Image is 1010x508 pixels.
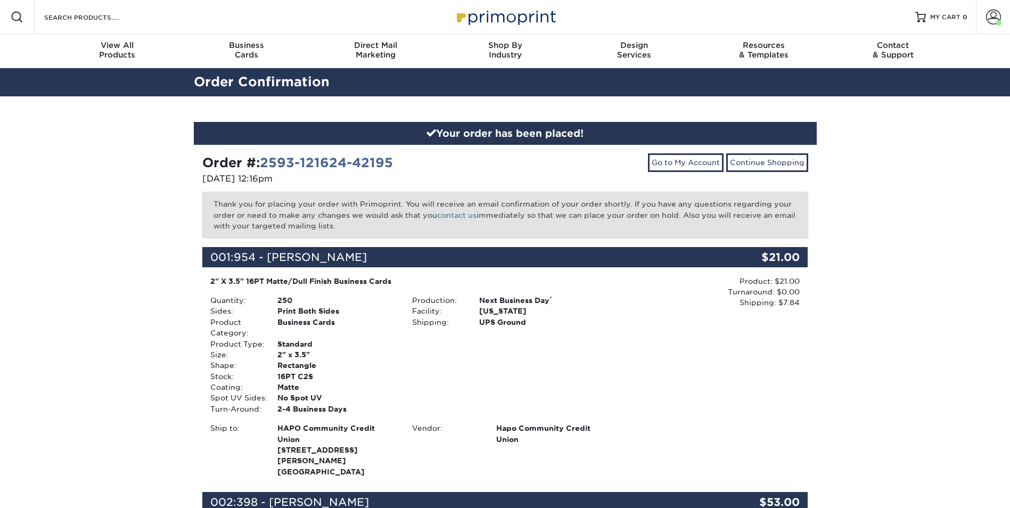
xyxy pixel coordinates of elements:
div: Business Cards [269,317,404,339]
div: & Templates [699,40,828,60]
span: Resources [699,40,828,50]
div: $21.00 [707,247,808,267]
div: Production: [404,295,471,306]
a: 2593-121624-42195 [260,155,393,170]
a: Resources& Templates [699,34,828,68]
div: 16PT C2S [269,371,404,382]
a: DesignServices [570,34,699,68]
p: Thank you for placing your order with Primoprint. You will receive an email confirmation of your ... [202,192,808,238]
a: Continue Shopping [726,153,808,171]
div: 250 [269,295,404,306]
div: Products [53,40,182,60]
span: View All [53,40,182,50]
div: Facility: [404,306,471,316]
img: Primoprint [452,5,559,28]
a: Direct MailMarketing [311,34,440,68]
a: Contact& Support [828,34,958,68]
div: Your order has been placed! [194,122,817,145]
div: [US_STATE] [471,306,606,316]
div: Product Type: [202,339,269,349]
div: Product: $21.00 Turnaround: $0.00 Shipping: $7.84 [606,276,800,308]
div: Size: [202,349,269,360]
div: Stock: [202,371,269,382]
span: Shop By [440,40,570,50]
div: Hapo Community Credit Union [488,423,606,445]
div: Product Category: [202,317,269,339]
span: Design [570,40,699,50]
div: Marketing [311,40,440,60]
span: HAPO Community Credit Union [277,423,396,445]
a: Shop ByIndustry [440,34,570,68]
div: Sides: [202,306,269,316]
div: Cards [182,40,311,60]
div: Shape: [202,360,269,371]
div: Rectangle [269,360,404,371]
p: [DATE] 12:16pm [202,173,497,185]
a: BusinessCards [182,34,311,68]
div: 2-4 Business Days [269,404,404,414]
div: Turn-Around: [202,404,269,414]
div: Next Business Day [471,295,606,306]
strong: [GEOGRAPHIC_DATA] [277,423,396,476]
div: Shipping: [404,317,471,327]
div: Spot UV Sides: [202,392,269,403]
span: Direct Mail [311,40,440,50]
div: Standard [269,339,404,349]
span: Contact [828,40,958,50]
a: View AllProducts [53,34,182,68]
div: Matte [269,382,404,392]
div: UPS Ground [471,317,606,327]
div: Industry [440,40,570,60]
span: Business [182,40,311,50]
span: MY CART [930,13,960,22]
a: contact us [437,211,477,219]
div: Services [570,40,699,60]
input: SEARCH PRODUCTS..... [43,11,147,23]
div: Coating: [202,382,269,392]
span: [STREET_ADDRESS][PERSON_NAME] [277,445,396,466]
div: Ship to: [202,423,269,477]
h2: Order Confirmation [186,72,825,92]
span: 954 - [PERSON_NAME] [234,251,367,264]
div: Print Both Sides [269,306,404,316]
div: 2" x 3.5" [269,349,404,360]
div: 2" X 3.5" 16PT Matte/Dull Finish Business Cards [210,276,598,286]
div: 001: [202,247,707,267]
div: & Support [828,40,958,60]
a: Go to My Account [648,153,724,171]
div: Vendor: [404,423,488,445]
span: 0 [963,13,967,21]
strong: Order #: [202,155,393,170]
div: Quantity: [202,295,269,306]
div: No Spot UV [269,392,404,403]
